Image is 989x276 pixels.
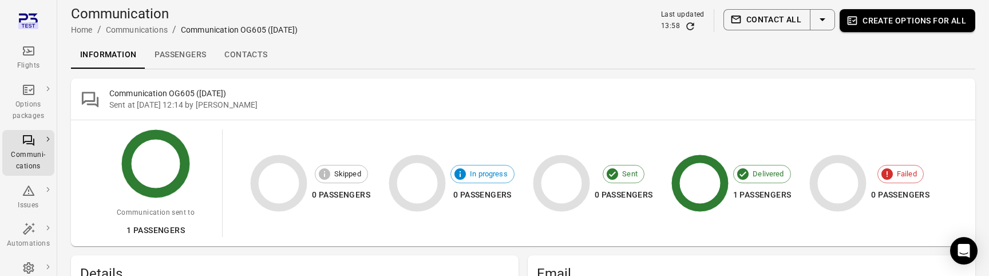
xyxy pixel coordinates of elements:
span: Failed [891,168,923,180]
div: Options packages [7,99,50,122]
button: Refresh data [685,21,696,32]
a: Passengers [145,41,215,69]
div: 1 passengers [117,223,195,238]
li: / [97,23,101,37]
div: 0 passengers [312,188,370,202]
a: Flights [2,41,54,75]
div: Communications [106,24,168,36]
div: Communi-cations [7,149,50,172]
span: In progress [464,168,514,180]
li: / [172,23,176,37]
div: Open Intercom Messenger [950,237,978,265]
div: 0 passengers [450,188,515,202]
nav: Breadcrumbs [71,23,298,37]
a: Information [71,41,145,69]
div: Local navigation [71,41,975,69]
a: Automations [2,219,54,253]
div: Split button [723,9,835,30]
button: Create options for all [840,9,975,32]
div: Sent at [DATE] 12:14 by [PERSON_NAME] [109,99,966,111]
div: Automations [7,238,50,250]
a: Contacts [215,41,276,69]
a: Issues [2,180,54,215]
div: Communication sent to [117,207,195,219]
div: 13:58 [661,21,680,32]
div: 0 passengers [595,188,653,202]
span: Sent [616,168,644,180]
div: Communication OG605 ([DATE]) [181,24,298,36]
h1: Communication [71,5,298,23]
div: Issues [7,200,50,211]
h2: Communication OG605 ([DATE]) [109,88,966,99]
a: Options packages [2,80,54,125]
span: Delivered [746,168,790,180]
a: Communi-cations [2,130,54,176]
div: 1 passengers [733,188,792,202]
button: Select action [810,9,835,30]
button: Contact all [723,9,810,30]
div: Flights [7,60,50,72]
span: Skipped [328,168,367,180]
div: 0 passengers [871,188,929,202]
a: Home [71,25,93,34]
div: Last updated [661,9,705,21]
